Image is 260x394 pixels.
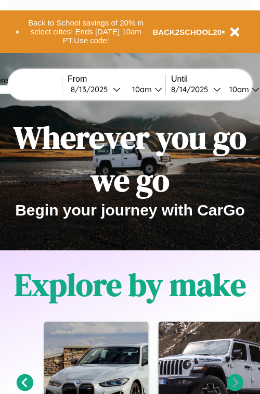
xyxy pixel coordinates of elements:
div: 8 / 13 / 2025 [71,84,113,94]
div: 8 / 14 / 2025 [171,84,213,94]
div: 10am [224,84,252,94]
div: 10am [127,84,154,94]
button: Back to School savings of 20% in select cities! Ends [DATE] 10am PT.Use code: [19,16,153,48]
button: 8/13/2025 [68,84,124,95]
button: 10am [124,84,165,95]
b: BACK2SCHOOL20 [153,28,222,36]
label: From [68,74,165,84]
h1: Explore by make [15,263,246,306]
